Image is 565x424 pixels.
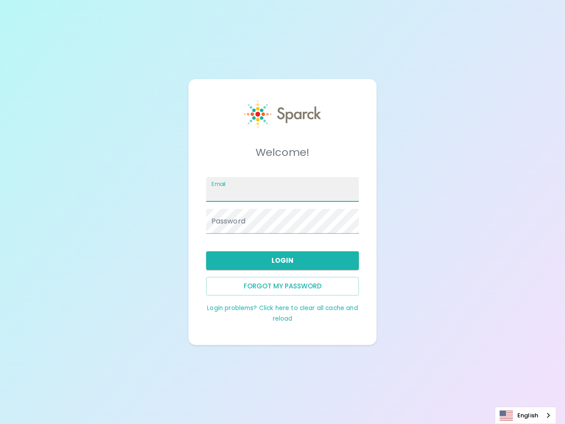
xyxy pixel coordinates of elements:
a: Login problems? Click here to clear all cache and reload [207,304,358,323]
a: English [495,407,556,424]
div: Language [495,407,556,424]
img: Sparck logo [244,100,320,128]
button: Login [206,251,359,270]
label: Email [211,180,226,188]
h5: Welcome! [206,145,359,159]
aside: Language selected: English [495,407,556,424]
button: Forgot my password [206,277,359,295]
